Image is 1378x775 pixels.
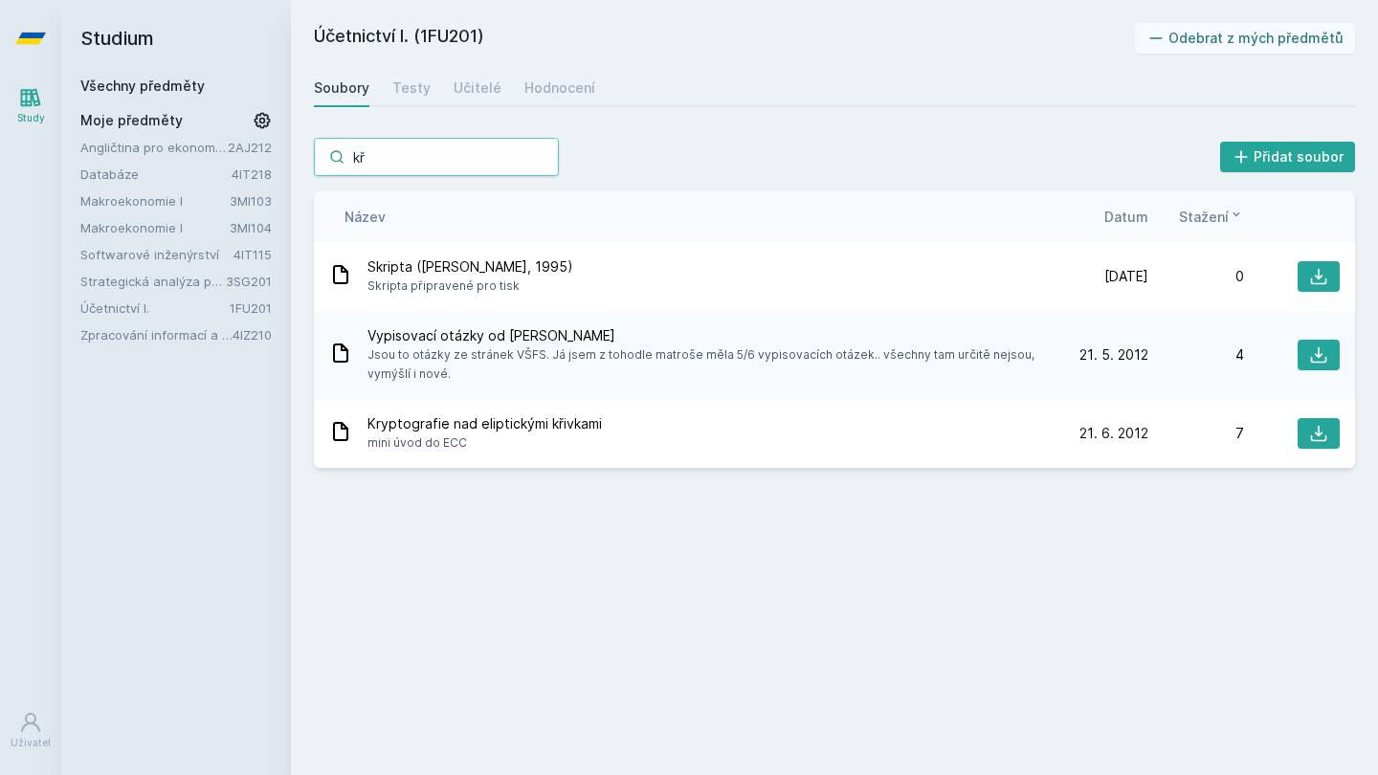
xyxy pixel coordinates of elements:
[314,23,1135,54] h2: Účetnictví I. (1FU201)
[230,220,272,235] a: 3MI104
[80,218,230,237] a: Makroekonomie I
[344,207,386,227] button: Název
[1148,424,1244,443] div: 7
[233,327,272,343] a: 4IZ210
[230,300,272,316] a: 1FU201
[17,111,45,125] div: Study
[11,736,51,750] div: Uživatel
[1104,207,1148,227] button: Datum
[1179,207,1244,227] button: Stažení
[314,69,369,107] a: Soubory
[80,77,205,94] a: Všechny předměty
[1148,267,1244,286] div: 0
[80,299,230,318] a: Účetnictví I.
[524,78,595,98] div: Hodnocení
[367,433,602,453] span: mini úvod do ECC
[367,414,602,433] span: Kryptografie nad eliptickými křivkami
[4,701,57,760] a: Uživatel
[80,165,232,184] a: Databáze
[230,193,272,209] a: 3MI103
[233,247,272,262] a: 4IT115
[367,326,1045,345] span: Vypisovací otázky od [PERSON_NAME]
[1179,207,1229,227] span: Stažení
[226,274,272,289] a: 3SG201
[1079,345,1148,365] span: 21. 5. 2012
[80,138,228,157] a: Angličtina pro ekonomická studia 2 (B2/C1)
[232,166,272,182] a: 4IT218
[1220,142,1356,172] button: Přidat soubor
[80,325,233,344] a: Zpracování informací a znalostí
[367,345,1045,384] span: Jsou to otázky ze stránek VŠFS. Já jsem z tohodle matroše měla 5/6 vypisovacích otázek.. všechny ...
[367,277,573,296] span: Skripta připravené pro tisk
[1079,424,1148,443] span: 21. 6. 2012
[4,77,57,135] a: Study
[314,78,369,98] div: Soubory
[524,69,595,107] a: Hodnocení
[80,245,233,264] a: Softwarové inženýrství
[80,111,183,130] span: Moje předměty
[392,78,431,98] div: Testy
[454,69,501,107] a: Učitelé
[314,138,559,176] input: Hledej soubor
[80,272,226,291] a: Strategická analýza pro informatiky a statistiky
[1148,345,1244,365] div: 4
[392,69,431,107] a: Testy
[1104,267,1148,286] span: [DATE]
[80,191,230,210] a: Makroekonomie I
[367,257,573,277] span: Skripta ([PERSON_NAME], 1995)
[1135,23,1356,54] button: Odebrat z mých předmětů
[454,78,501,98] div: Učitelé
[228,140,272,155] a: 2AJ212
